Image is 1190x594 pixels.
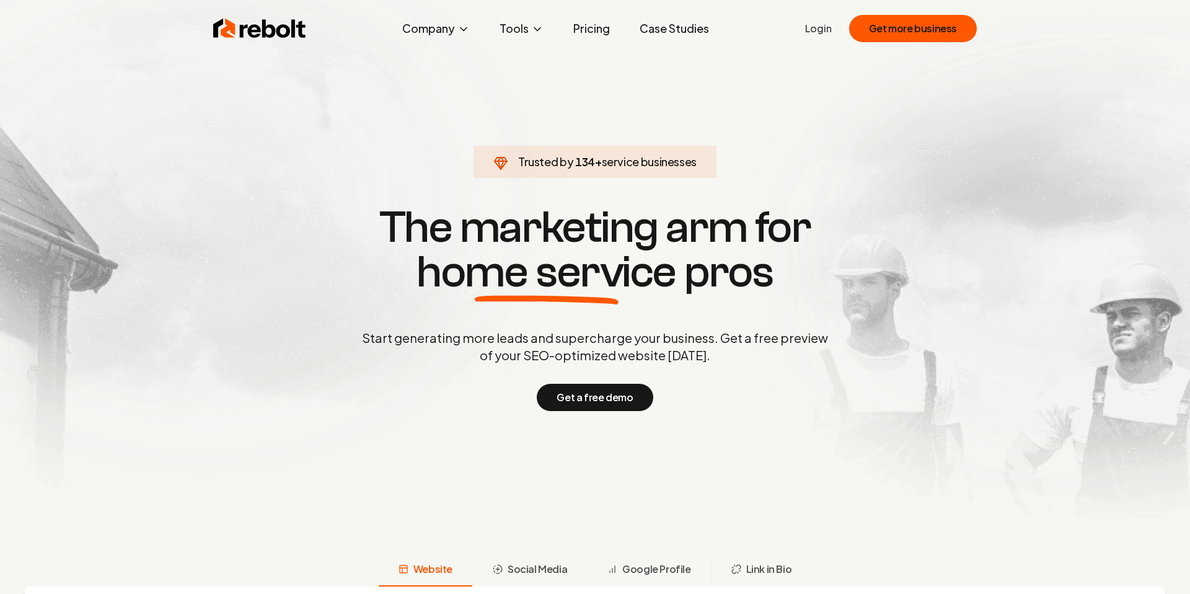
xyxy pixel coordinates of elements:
[508,562,567,577] span: Social Media
[490,16,553,41] button: Tools
[563,16,620,41] a: Pricing
[711,554,812,587] button: Link in Bio
[359,329,831,364] p: Start generating more leads and supercharge your business. Get a free preview of your SEO-optimiz...
[392,16,480,41] button: Company
[379,554,472,587] button: Website
[805,21,832,36] a: Login
[622,562,690,577] span: Google Profile
[575,153,595,171] span: 134
[518,154,573,169] span: Trusted by
[416,250,676,295] span: home service
[849,15,977,42] button: Get more business
[537,384,653,411] button: Get a free demo
[213,16,306,41] img: Rebolt Logo
[746,562,792,577] span: Link in Bio
[297,205,892,295] h1: The marketing arm for pros
[630,16,719,41] a: Case Studies
[602,154,697,169] span: service businesses
[587,554,710,587] button: Google Profile
[472,554,587,587] button: Social Media
[595,154,602,169] span: +
[413,562,452,577] span: Website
